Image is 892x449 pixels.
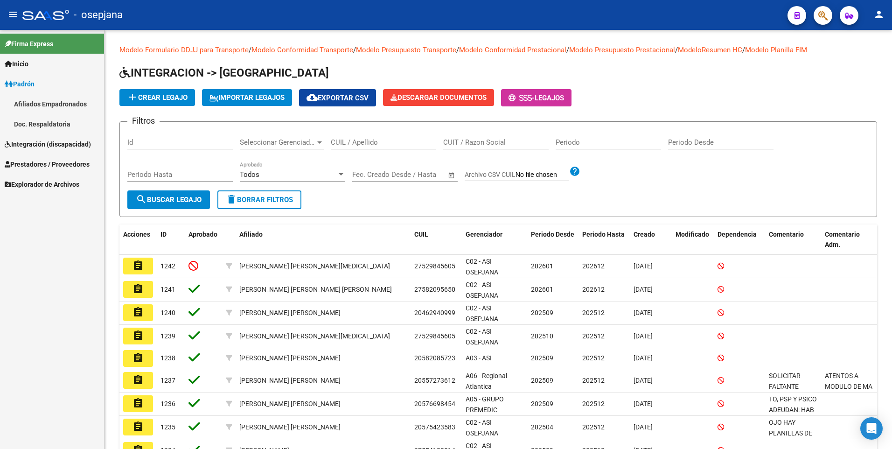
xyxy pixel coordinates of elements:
span: CUIL [414,231,428,238]
mat-icon: menu [7,9,19,20]
mat-icon: add [127,91,138,103]
mat-icon: assignment [132,330,144,341]
span: Firma Express [5,39,53,49]
span: - osepjana [74,5,123,25]
span: 27529845605 [414,332,455,340]
button: Borrar Filtros [217,190,301,209]
mat-icon: assignment [132,260,144,271]
span: ID [160,231,167,238]
mat-icon: assignment [132,398,144,409]
span: 20557273612 [414,377,455,384]
span: - [509,94,535,102]
div: [PERSON_NAME] [PERSON_NAME] [239,308,341,318]
datatable-header-cell: Dependencia [714,224,765,255]
span: C02 - ASI OSEPJANA [466,304,498,323]
span: 1239 [160,332,175,340]
div: [PERSON_NAME] [PERSON_NAME] [239,399,341,409]
datatable-header-cell: Periodo Hasta [578,224,630,255]
span: 1236 [160,400,175,407]
span: A03 - ASI [466,354,492,362]
span: [DATE] [634,423,653,431]
div: [PERSON_NAME] [PERSON_NAME][MEDICAL_DATA] [239,261,390,272]
span: 202512 [582,400,605,407]
span: Padrón [5,79,35,89]
span: 1235 [160,423,175,431]
span: SOLICITAR FALTANTE [769,372,801,390]
h3: Filtros [127,114,160,127]
mat-icon: assignment [132,307,144,318]
span: Creado [634,231,655,238]
span: [DATE] [634,332,653,340]
span: 27529845605 [414,262,455,270]
span: 1237 [160,377,175,384]
span: Borrar Filtros [226,196,293,204]
span: Acciones [123,231,150,238]
span: Crear Legajo [127,93,188,102]
span: Afiliado [239,231,263,238]
div: Open Intercom Messenger [860,417,883,440]
span: IMPORTAR LEGAJOS [209,93,285,102]
span: Gerenciador [466,231,502,238]
span: 1240 [160,309,175,316]
datatable-header-cell: Periodo Desde [527,224,578,255]
div: [PERSON_NAME] [PERSON_NAME] [239,375,341,386]
span: Archivo CSV CUIL [465,171,516,178]
span: INTEGRACION -> [GEOGRAPHIC_DATA] [119,66,329,79]
span: Explorador de Archivos [5,179,79,189]
span: Buscar Legajo [136,196,202,204]
span: 202512 [582,423,605,431]
span: Todos [240,170,259,179]
datatable-header-cell: Gerenciador [462,224,527,255]
datatable-header-cell: Comentario Adm. [821,224,877,255]
span: 202504 [531,423,553,431]
button: Open calendar [446,170,457,181]
input: Archivo CSV CUIL [516,171,569,179]
span: C02 - ASI OSEPJANA [466,258,498,276]
span: 202509 [531,400,553,407]
mat-icon: assignment [132,352,144,364]
datatable-header-cell: Comentario [765,224,821,255]
span: 20582085723 [414,354,455,362]
span: Aprobado [188,231,217,238]
input: Fecha inicio [352,170,390,179]
button: Descargar Documentos [383,89,494,106]
a: Modelo Formulario DDJJ para Transporte [119,46,249,54]
span: C02 - ASI OSEPJANA [466,328,498,346]
span: 202512 [582,309,605,316]
mat-icon: assignment [132,421,144,432]
span: 202612 [582,262,605,270]
span: Exportar CSV [307,94,369,102]
div: [PERSON_NAME] [PERSON_NAME] [PERSON_NAME] [239,284,392,295]
span: Comentario Adm. [825,231,860,249]
span: 20575423583 [414,423,455,431]
button: Buscar Legajo [127,190,210,209]
mat-icon: search [136,194,147,205]
datatable-header-cell: Afiliado [236,224,411,255]
div: [PERSON_NAME] [PERSON_NAME] [239,422,341,433]
mat-icon: delete [226,194,237,205]
a: Modelo Conformidad Transporte [251,46,353,54]
datatable-header-cell: CUIL [411,224,462,255]
span: Integración (discapacidad) [5,139,91,149]
button: Exportar CSV [299,89,376,106]
span: [DATE] [634,286,653,293]
span: 1238 [160,354,175,362]
span: Periodo Desde [531,231,574,238]
datatable-header-cell: ID [157,224,185,255]
span: 202601 [531,262,553,270]
span: [DATE] [634,354,653,362]
a: Modelo Planilla FIM [745,46,807,54]
span: Seleccionar Gerenciador [240,138,315,147]
a: ModeloResumen HC [678,46,742,54]
span: Inicio [5,59,28,69]
span: 20576698454 [414,400,455,407]
mat-icon: person [873,9,885,20]
datatable-header-cell: Aprobado [185,224,222,255]
span: 1242 [160,262,175,270]
span: [DATE] [634,262,653,270]
span: 202512 [582,377,605,384]
span: 202509 [531,309,553,316]
span: 1241 [160,286,175,293]
mat-icon: assignment [132,283,144,295]
span: C02 - ASI OSEPJANA [466,281,498,299]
